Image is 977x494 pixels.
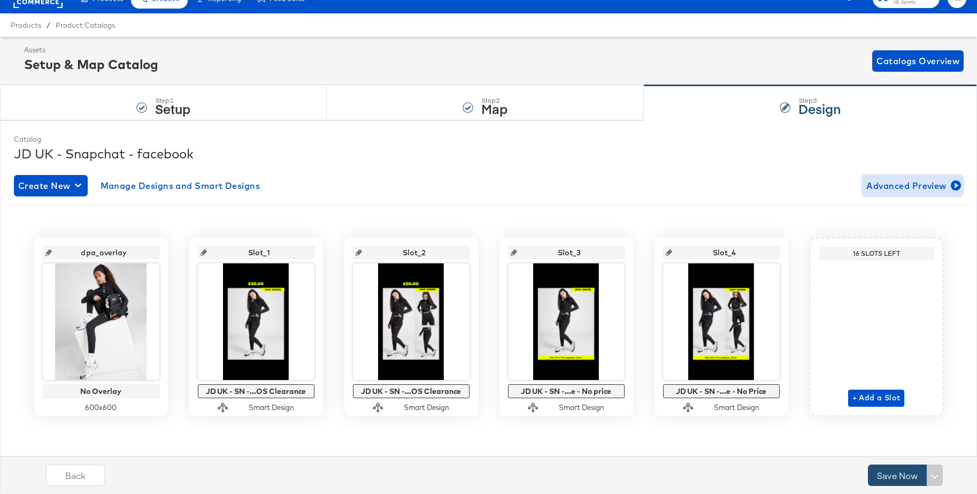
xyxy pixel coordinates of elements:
[11,21,41,29] span: Products
[14,134,963,145] div: Catalog
[714,402,759,413] div: Smart Design
[155,100,190,117] strong: Setup
[862,175,963,196] button: Advanced Preview
[848,390,905,407] button: + Add a Slot
[481,97,507,104] div: Step: 2
[14,175,88,196] button: Create New
[24,55,158,73] div: Setup & Map Catalog
[43,402,159,413] div: 600 x 600
[798,97,841,104] div: Step: 3
[249,402,294,413] div: Smart Design
[201,387,312,396] div: JD UK - SN -...OS Clearance
[481,100,507,117] strong: Map
[56,21,115,29] a: Product Catalogs
[404,402,449,413] div: Smart Design
[872,50,964,72] button: Catalogs Overview
[24,45,158,55] div: Assets
[852,391,901,405] span: + Add a Slot
[46,465,105,486] button: Back
[45,387,157,396] div: No Overlay
[356,387,467,396] div: JD UK - SN -...OS Clearance
[876,54,959,69] span: Catalogs Overview
[798,100,841,117] strong: Design
[511,387,622,396] div: JD UK - SN -...e - No price
[559,402,604,413] div: Smart Design
[666,387,777,396] div: JD UK - SN -...e - No Price
[41,21,56,29] span: /
[868,465,927,486] button: Save Now
[822,249,931,258] div: 16 Slots Left
[14,145,963,163] div: JD UK - Snapchat - facebook
[18,178,83,193] span: Create New
[155,97,190,104] div: Step: 1
[101,178,260,193] span: Manage Designs and Smart Designs
[96,175,265,196] button: Manage Designs and Smart Designs
[866,178,959,193] span: Advanced Preview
